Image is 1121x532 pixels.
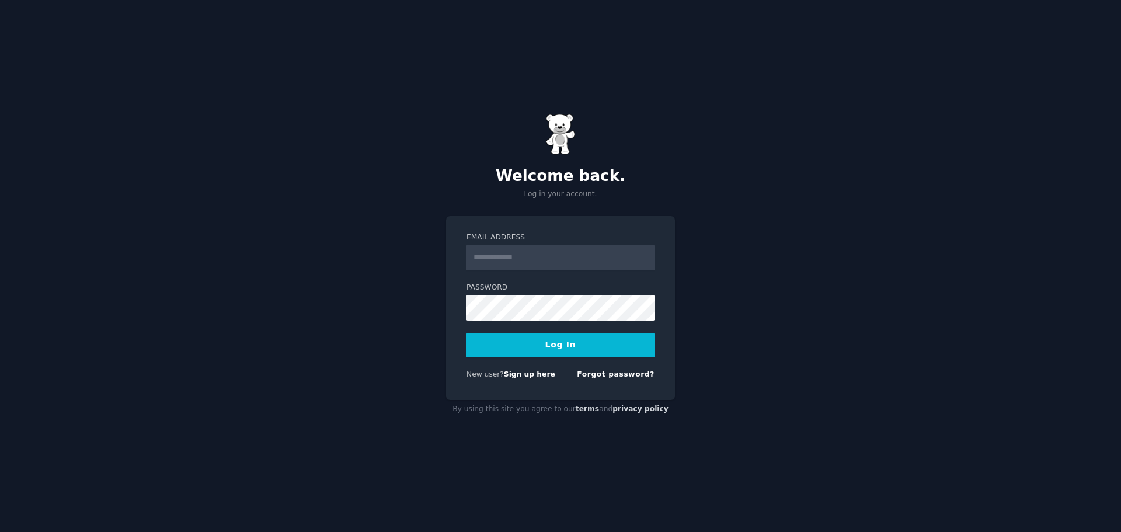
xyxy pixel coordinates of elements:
a: Forgot password? [577,370,655,378]
button: Log In [466,333,655,357]
label: Email Address [466,232,655,243]
img: Gummy Bear [546,114,575,155]
p: Log in your account. [446,189,675,200]
label: Password [466,283,655,293]
span: New user? [466,370,504,378]
a: terms [576,405,599,413]
a: Sign up here [504,370,555,378]
div: By using this site you agree to our and [446,400,675,419]
a: privacy policy [612,405,669,413]
h2: Welcome back. [446,167,675,186]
